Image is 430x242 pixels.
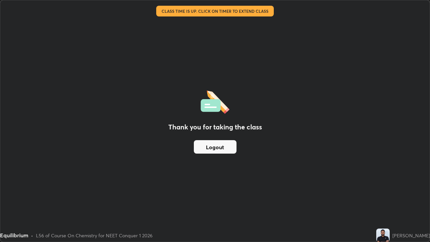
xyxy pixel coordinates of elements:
[168,122,262,132] h2: Thank you for taking the class
[31,232,33,239] div: •
[376,229,390,242] img: 383b66c0c3614af79ab0dc2b19d8be9a.jpg
[194,140,236,154] button: Logout
[36,232,153,239] div: L56 of Course On Chemistry for NEET Conquer 1 2026
[201,88,229,114] img: offlineFeedback.1438e8b3.svg
[392,232,430,239] div: [PERSON_NAME]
